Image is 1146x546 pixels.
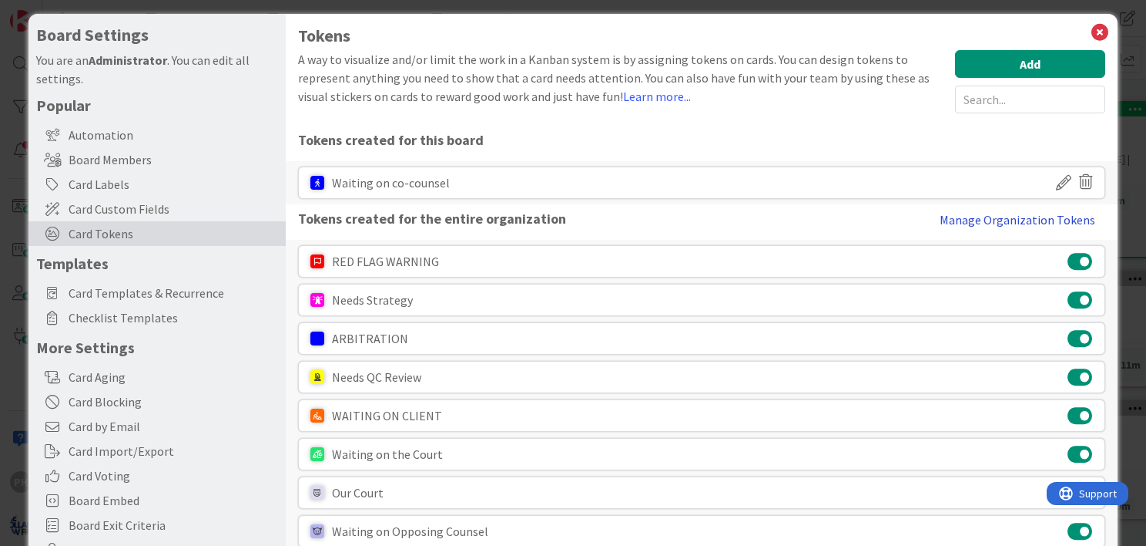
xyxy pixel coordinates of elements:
[69,284,278,302] span: Card Templates & Recurrence
[28,123,286,147] div: Automation
[69,308,278,327] span: Checklist Templates
[36,51,278,88] div: You are an . You can edit all settings.
[955,86,1105,113] input: Search...
[28,147,286,172] div: Board Members
[332,323,408,354] div: ARBITRATION
[623,89,691,104] a: Learn more...
[298,126,1105,157] span: Tokens created for this board
[332,400,442,431] div: WAITING ON CLIENT
[69,200,278,218] span: Card Custom Fields
[298,204,930,235] span: Tokens created for the entire organization
[332,439,443,470] div: Waiting on the Court
[36,96,278,115] h5: Popular
[28,439,286,463] div: Card Import/Export
[332,246,439,277] div: RED FLAG WARNING
[28,389,286,414] div: Card Blocking
[69,491,278,510] span: Board Embed
[36,254,278,273] h5: Templates
[930,204,1105,235] button: Manage Organization Tokens
[298,50,947,113] div: A way to visualize and/or limit the work in a Kanban system is by assigning tokens on cards. You ...
[332,477,384,508] div: Our Court
[69,516,278,534] span: Board Exit Criteria
[28,365,286,389] div: Card Aging
[332,285,413,315] div: Needs Strategy
[69,467,278,485] span: Card Voting
[89,52,167,68] b: Administrator
[298,26,1105,45] h1: Tokens
[28,172,286,197] div: Card Labels
[955,50,1105,78] button: Add
[69,417,278,436] span: Card by Email
[332,362,421,393] div: Needs QC Review
[69,224,278,243] span: Card Tokens
[36,25,278,45] h4: Board Settings
[32,2,70,21] span: Support
[36,338,278,357] h5: More Settings
[332,167,450,198] div: Waiting on co-counsel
